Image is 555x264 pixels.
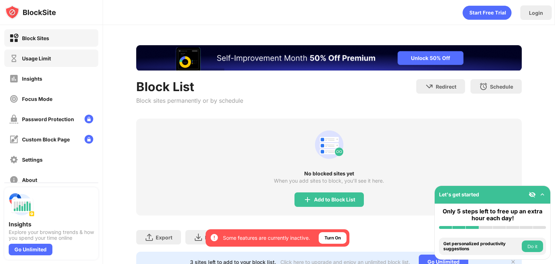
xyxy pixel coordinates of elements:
[529,10,543,16] div: Login
[22,136,70,142] div: Custom Block Page
[462,5,512,20] div: animation
[136,45,522,71] iframe: Banner
[22,157,43,163] div: Settings
[223,234,310,242] div: Some features are currently inactive.
[22,76,42,82] div: Insights
[85,135,93,144] img: lock-menu.svg
[314,197,355,203] div: Add to Block List
[9,229,94,241] div: Explore your browsing trends & how you spend your time online
[9,175,18,184] img: about-off.svg
[9,221,94,228] div: Insights
[490,84,513,90] div: Schedule
[529,191,536,198] img: eye-not-visible.svg
[5,5,56,20] img: logo-blocksite.svg
[210,233,219,242] img: error-circle-white.svg
[156,234,172,240] div: Export
[9,135,18,144] img: customize-block-page-off.svg
[539,191,546,198] img: omni-setup-toggle.svg
[136,171,522,176] div: No blocked sites yet
[522,240,543,252] button: Do it
[136,79,243,94] div: Block List
[136,97,243,104] div: Block sites permanently or by schedule
[9,94,18,103] img: focus-off.svg
[9,74,18,83] img: insights-off.svg
[205,234,221,240] div: Import
[85,115,93,123] img: lock-menu.svg
[439,208,546,222] div: Only 5 steps left to free up an extra hour each day!
[274,178,384,184] div: When you add sites to block, you’ll see it here.
[312,127,347,162] div: animation
[9,115,18,124] img: password-protection-off.svg
[436,84,456,90] div: Redirect
[22,116,74,122] div: Password Protection
[22,177,37,183] div: About
[439,191,479,197] div: Let's get started
[324,234,341,242] div: Turn On
[9,155,18,164] img: settings-off.svg
[9,34,18,43] img: block-on.svg
[22,55,51,61] div: Usage Limit
[22,96,52,102] div: Focus Mode
[443,241,520,252] div: Get personalized productivity suggestions
[22,35,49,41] div: Block Sites
[9,54,18,63] img: time-usage-off.svg
[9,244,52,255] div: Go Unlimited
[9,192,35,218] img: push-insights.svg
